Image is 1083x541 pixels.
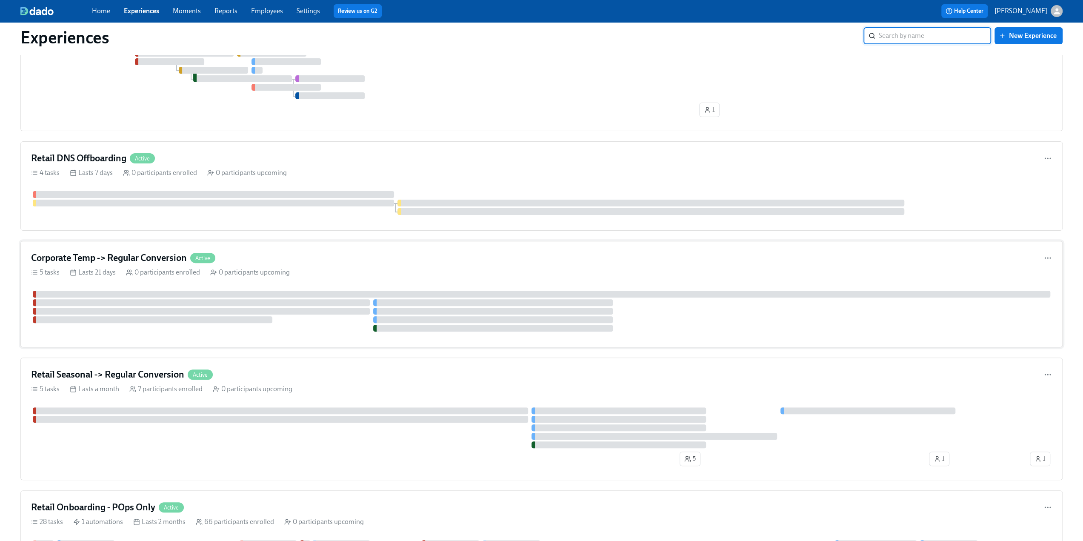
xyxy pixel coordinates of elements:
[173,7,201,15] a: Moments
[129,384,203,394] div: 7 participants enrolled
[20,141,1063,231] a: Retail DNS OffboardingActive4 tasks Lasts 7 days 0 participants enrolled 0 participants upcoming
[31,152,126,165] h4: Retail DNS Offboarding
[994,5,1063,17] button: [PERSON_NAME]
[20,241,1063,347] a: Corporate Temp -> Regular ConversionActive5 tasks Lasts 21 days 0 participants enrolled 0 partici...
[210,268,290,277] div: 0 participants upcoming
[31,252,187,264] h4: Corporate Temp -> Regular Conversion
[123,168,197,177] div: 0 participants enrolled
[126,268,200,277] div: 0 participants enrolled
[207,168,287,177] div: 0 participants upcoming
[70,168,113,177] div: Lasts 7 days
[31,384,60,394] div: 5 tasks
[133,517,186,527] div: Lasts 2 months
[124,7,159,15] a: Experiences
[196,517,274,527] div: 66 participants enrolled
[1030,452,1050,466] button: 1
[20,7,92,15] a: dado
[994,27,1063,44] button: New Experience
[1034,455,1046,463] span: 1
[31,168,60,177] div: 4 tasks
[31,517,63,527] div: 28 tasks
[159,504,184,511] span: Active
[1000,31,1057,40] span: New Experience
[934,455,945,463] span: 1
[20,7,54,15] img: dado
[92,7,110,15] a: Home
[20,358,1063,480] a: Retail Seasonal -> Regular ConversionActive5 tasks Lasts a month 7 participants enrolled 0 partic...
[31,268,60,277] div: 5 tasks
[214,7,237,15] a: Reports
[31,501,155,514] h4: Retail Onboarding - POps Only
[31,368,184,381] h4: Retail Seasonal -> Regular Conversion
[188,372,213,378] span: Active
[130,155,155,162] span: Active
[879,27,991,44] input: Search by name
[941,4,988,18] button: Help Center
[70,268,116,277] div: Lasts 21 days
[929,452,949,466] button: 1
[994,6,1047,16] p: [PERSON_NAME]
[699,103,720,117] button: 1
[334,4,382,18] button: Review us on G2
[684,455,696,463] span: 5
[213,384,292,394] div: 0 participants upcoming
[251,7,283,15] a: Employees
[190,255,215,261] span: Active
[297,7,320,15] a: Settings
[20,27,109,48] h1: Experiences
[338,7,377,15] a: Review us on G2
[70,384,119,394] div: Lasts a month
[284,517,364,527] div: 0 participants upcoming
[704,106,715,114] span: 1
[946,7,983,15] span: Help Center
[73,517,123,527] div: 1 automations
[680,452,700,466] button: 5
